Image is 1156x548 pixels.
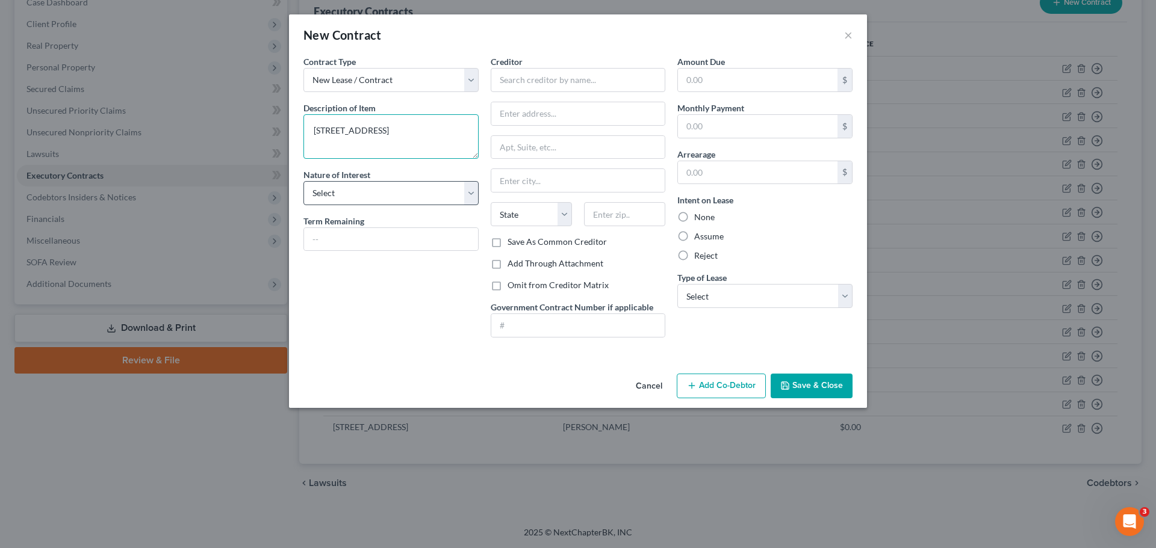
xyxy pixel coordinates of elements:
[677,55,725,68] label: Amount Due
[677,102,744,114] label: Monthly Payment
[837,161,852,184] div: $
[677,148,715,161] label: Arrearage
[837,69,852,91] div: $
[837,115,852,138] div: $
[678,161,837,184] input: 0.00
[491,314,665,337] input: #
[626,375,672,399] button: Cancel
[304,228,478,251] input: --
[491,169,665,192] input: Enter city...
[491,136,665,159] input: Apt, Suite, etc...
[677,194,733,206] label: Intent on Lease
[491,102,665,125] input: Enter address...
[508,257,603,269] label: Add Through Attachment
[694,211,715,223] label: None
[491,68,666,92] input: Search creditor by name...
[678,115,837,138] input: 0.00
[677,374,766,399] button: Add Co-Debtor
[1115,507,1144,536] iframe: Intercom live chat
[303,103,376,113] span: Description of Item
[508,279,609,291] label: Omit from Creditor Matrix
[303,55,356,68] label: Contract Type
[303,168,370,181] label: Nature of Interest
[491,301,653,313] label: Government Contract Number if applicable
[584,202,665,226] input: Enter zip..
[694,250,718,262] label: Reject
[1140,507,1149,517] span: 3
[677,272,727,283] span: Type of Lease
[491,57,523,67] span: Creditor
[771,374,853,399] button: Save & Close
[303,26,382,43] div: New Contract
[303,215,364,227] label: Term Remaining
[694,230,724,242] label: Assume
[678,69,837,91] input: 0.00
[844,28,853,42] button: ×
[508,236,607,248] label: Save As Common Creditor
